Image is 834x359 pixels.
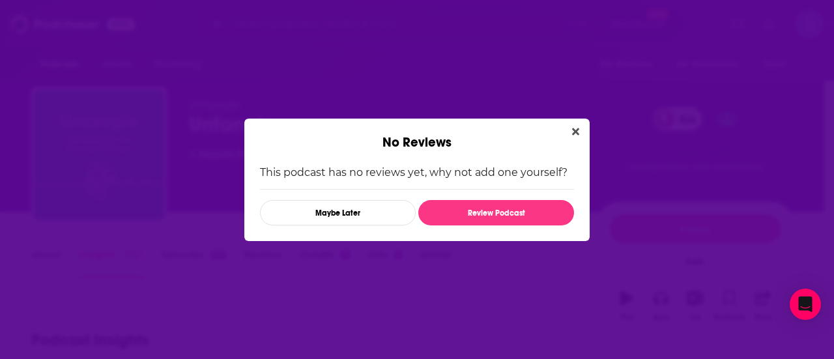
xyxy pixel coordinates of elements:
[567,124,584,140] button: Close
[790,289,821,320] div: Open Intercom Messenger
[260,200,416,225] button: Maybe Later
[418,200,574,225] button: Review Podcast
[244,119,590,151] div: No Reviews
[260,166,574,179] p: This podcast has no reviews yet, why not add one yourself?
